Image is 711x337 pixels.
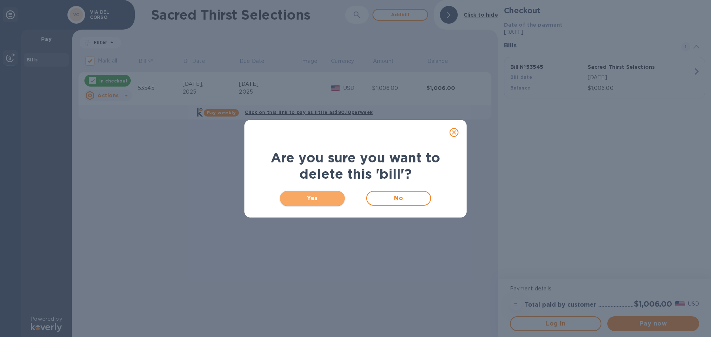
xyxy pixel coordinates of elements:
b: Are you sure you want to delete this 'bill'? [271,149,440,182]
button: Yes [280,191,345,206]
span: Yes [286,194,339,203]
button: No [366,191,431,206]
span: No [373,194,424,203]
button: close [445,124,463,141]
